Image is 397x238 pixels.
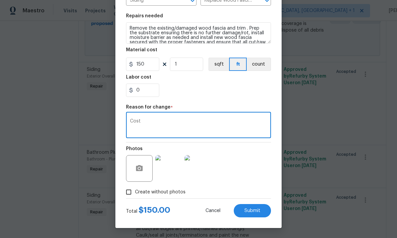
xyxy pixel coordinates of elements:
[126,14,163,18] h5: Repairs needed
[195,204,231,217] button: Cancel
[126,48,157,52] h5: Material cost
[130,119,267,133] textarea: Cost
[247,58,271,71] button: count
[205,208,220,213] span: Cancel
[126,75,151,80] h5: Labor cost
[126,22,271,44] textarea: Remove the existing/damaged wood fascia and trim . Prep the substrate ensuring there is no furthe...
[234,204,271,217] button: Submit
[126,207,170,215] div: Total
[139,206,170,214] span: $ 150.00
[229,58,247,71] button: ft
[244,208,260,213] span: Submit
[135,189,186,196] span: Create without photos
[126,146,143,151] h5: Photos
[208,58,229,71] button: sqft
[126,105,171,110] h5: Reason for change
